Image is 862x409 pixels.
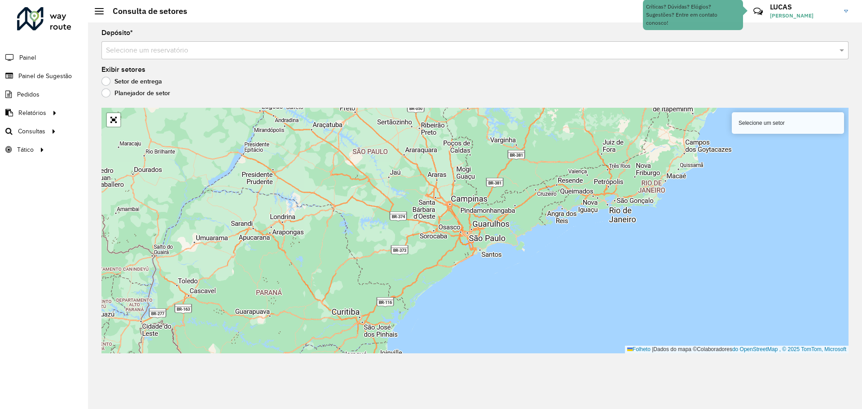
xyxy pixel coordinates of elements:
font: Depósito [101,29,130,36]
font: Folheto [633,346,651,352]
font: [PERSON_NAME] [770,12,814,19]
font: Setor de entrega [114,78,162,85]
font: Exibir setores [101,66,145,73]
font: Relatórios [18,110,46,116]
a: Contato Rápido [748,2,768,21]
font: Planejador de setor [114,89,170,97]
font: Pedidos [17,91,40,98]
font: Consulta de setores [113,6,187,16]
font: Painel de Sugestão [18,73,72,79]
font: Dados do mapa © [653,346,697,352]
font: Selecione um setor [739,120,785,126]
a: do OpenStreetMap , © 2025 TomTom, Microsoft [732,346,846,352]
a: Folheto [627,346,651,352]
a: Abrir mapa em tela cheia [107,113,120,127]
font: | [652,346,653,352]
font: Tático [17,146,34,153]
font: Consultas [18,128,45,135]
font: Painel [19,54,36,61]
font: Colaboradores [697,346,732,352]
font: LUCAS [770,2,792,11]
